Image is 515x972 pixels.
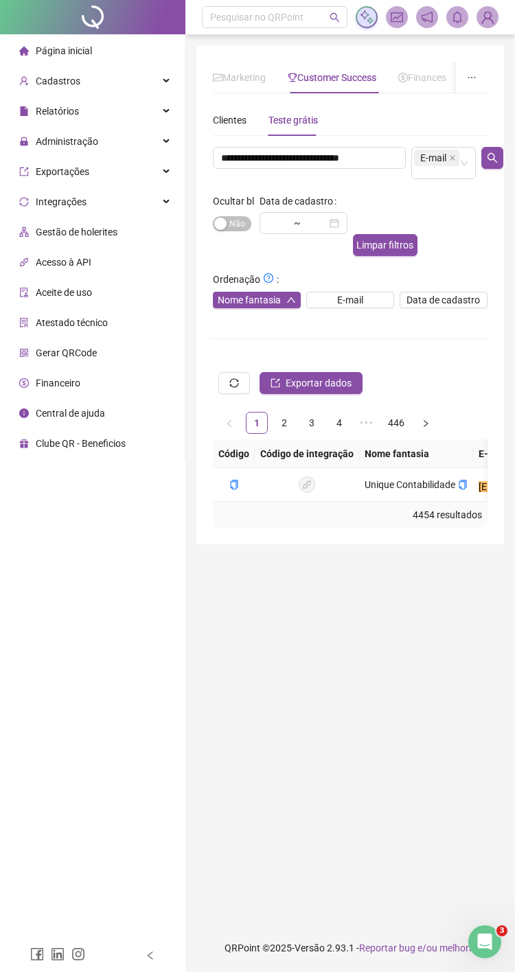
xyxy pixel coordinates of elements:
[273,412,295,434] li: 2
[458,480,468,489] span: copy
[268,113,318,128] div: Teste grátis
[36,45,92,56] span: Página inicial
[19,137,29,146] span: lock
[451,11,463,23] span: bell
[213,190,254,212] label: Ocultar bloqueados
[301,412,323,434] li: 3
[398,73,408,82] span: dollar
[458,477,468,492] button: copiar
[337,292,363,308] span: E-mail
[421,11,433,23] span: notification
[36,166,89,177] span: Exportações
[467,73,477,82] span: ellipsis
[218,412,240,434] button: left
[213,292,301,308] button: Nome fantasiaup
[185,924,515,972] footer: QRPoint © 2025 - 2.93.1 -
[449,154,456,161] span: close
[398,72,446,83] span: Finances
[477,7,498,27] img: 39070
[246,412,268,434] li: 1
[288,73,297,82] span: trophy
[51,947,65,961] span: linkedin
[356,412,378,434] span: •••
[414,150,459,166] span: E-mail
[213,439,255,468] th: Código
[36,76,80,86] span: Cadastros
[19,76,29,86] span: user-add
[295,942,325,953] span: Versão
[229,480,239,489] span: copy
[218,412,240,434] li: Página anterior
[36,257,91,268] span: Acesso à API
[260,372,363,394] button: Exportar dados
[36,227,117,238] span: Gestão de holerites
[260,270,277,286] button: Ordenação:
[422,419,430,428] span: right
[415,412,437,434] button: right
[218,507,482,522] div: 4454 resultados
[383,412,409,434] li: 446
[213,72,266,83] span: Marketing
[359,942,477,953] span: Reportar bug e/ou melhoria
[306,292,394,308] button: E-mail
[487,152,498,163] span: search
[356,412,378,434] li: 5 próximas páginas
[274,413,295,433] a: 2
[71,947,85,961] span: instagram
[260,190,342,212] label: Data de cadastro
[229,378,239,388] span: sync
[19,197,29,207] span: sync
[19,106,29,116] span: file
[247,413,267,433] a: 1
[36,106,79,117] span: Relatórios
[225,419,233,428] span: left
[146,951,155,960] span: left
[19,408,29,418] span: info-circle
[255,439,359,468] th: Código de integração
[271,378,280,388] span: export
[36,438,126,449] span: Clube QR - Beneficios
[286,375,352,391] span: Exportar dados
[218,292,281,308] span: Nome fantasia
[36,287,92,298] span: Aceite de uso
[359,439,473,468] th: Nome fantasia
[213,113,247,128] div: Clientes
[330,12,340,23] span: search
[213,270,279,287] span: Ordenação :
[288,218,306,228] div: ~
[36,196,87,207] span: Integrações
[19,378,29,388] span: dollar
[19,348,29,358] span: qrcode
[400,292,488,308] button: Data de cadastro
[36,136,98,147] span: Administração
[36,317,108,328] span: Atestado técnico
[36,408,105,419] span: Central de ajuda
[19,227,29,237] span: apartment
[19,318,29,327] span: solution
[286,295,296,305] span: up
[301,413,322,433] a: 3
[456,62,488,93] button: ellipsis
[415,412,437,434] li: Próxima página
[420,150,446,165] span: E-mail
[384,413,409,433] a: 446
[328,412,350,434] li: 4
[407,292,480,308] span: Data de cadastro
[19,439,29,448] span: gift
[30,947,44,961] span: facebook
[213,73,222,82] span: fund
[19,257,29,267] span: api
[365,479,455,490] span: Unique Contabilidade
[36,347,97,358] span: Gerar QRCode
[288,72,376,83] span: Customer Success
[19,167,29,176] span: export
[19,288,29,297] span: audit
[218,372,250,394] button: sync
[468,925,501,958] iframe: Intercom live chat
[353,234,417,256] button: Limpar filtros
[359,10,374,25] img: sparkle-icon.fc2bf0ac1784a2077858766a79e2daf3.svg
[36,378,80,389] span: Financeiro
[356,238,413,253] span: Limpar filtros
[391,11,403,23] span: fund
[264,273,273,283] span: question-circle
